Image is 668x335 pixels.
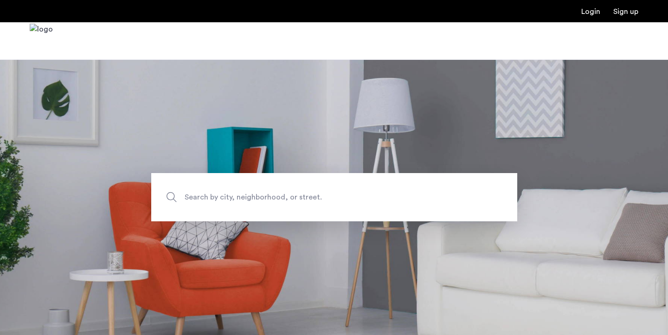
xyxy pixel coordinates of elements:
[30,24,53,58] img: logo
[185,191,441,204] span: Search by city, neighborhood, or street.
[30,24,53,58] a: Cazamio Logo
[151,173,517,221] input: Apartment Search
[581,8,600,15] a: Login
[613,8,638,15] a: Registration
